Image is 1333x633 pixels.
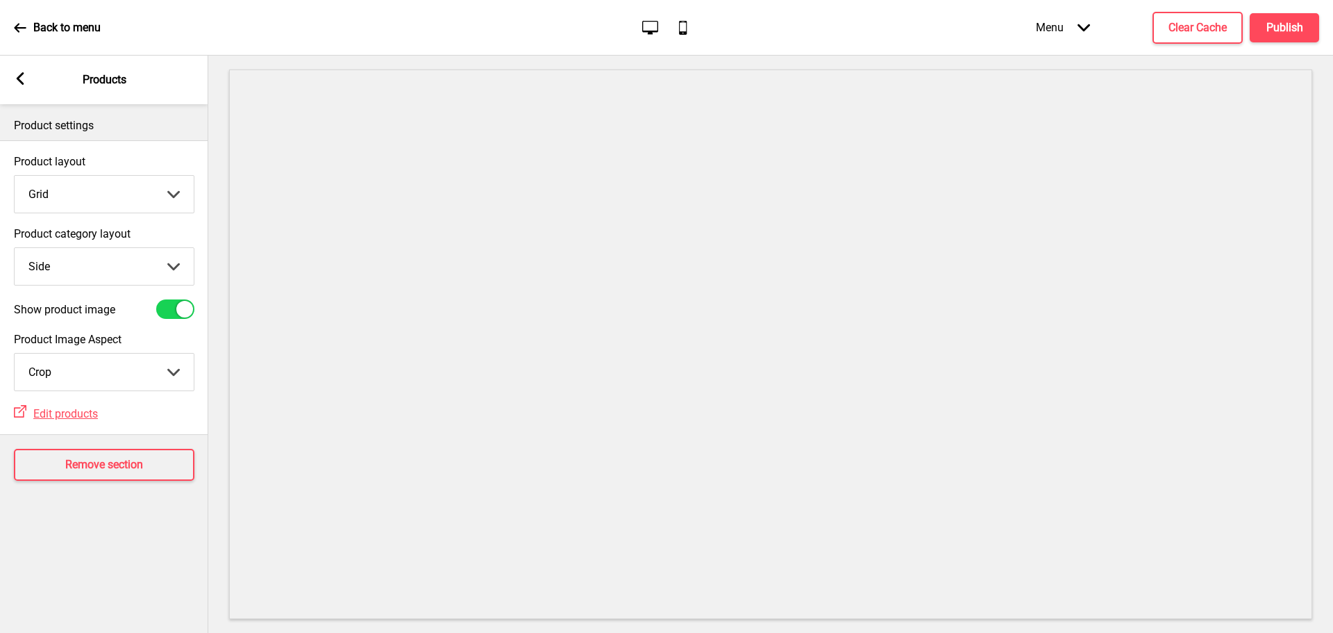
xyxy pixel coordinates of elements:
p: Product settings [14,118,194,133]
button: Publish [1250,13,1319,42]
h4: Publish [1266,20,1303,35]
p: Products [83,72,126,88]
h4: Remove section [65,457,143,472]
label: Product category layout [14,227,194,240]
label: Show product image [14,303,115,316]
h4: Clear Cache [1168,20,1227,35]
label: Product layout [14,155,194,168]
label: Product Image Aspect [14,333,194,346]
span: Edit products [33,407,98,420]
div: Menu [1022,7,1104,48]
a: Back to menu [14,9,101,47]
p: Back to menu [33,20,101,35]
a: Edit products [26,407,98,420]
button: Clear Cache [1152,12,1243,44]
button: Remove section [14,449,194,481]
